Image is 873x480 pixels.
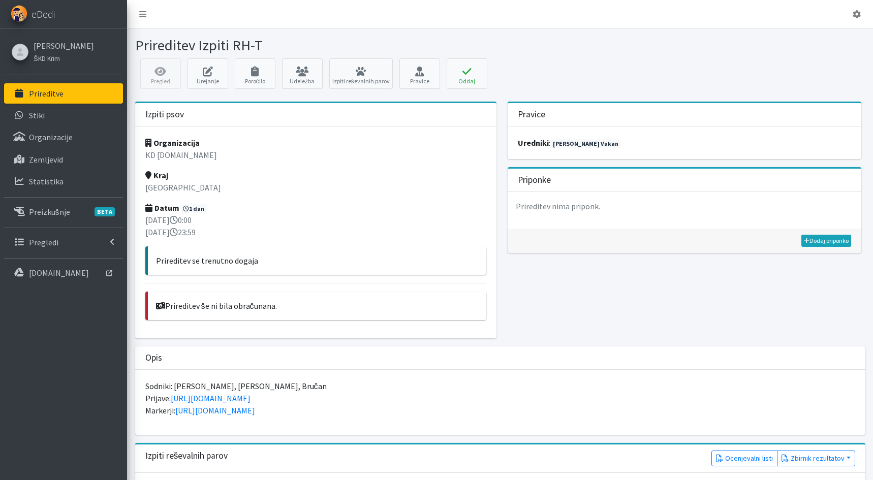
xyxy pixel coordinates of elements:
p: Prireditev nima priponk. [508,192,861,220]
span: eDedi [32,7,55,22]
p: Organizacije [29,132,73,142]
h3: Izpiti reševalnih parov [145,451,228,461]
p: [GEOGRAPHIC_DATA] [145,181,486,194]
a: ŠKD Krim [34,52,94,64]
img: eDedi [11,5,27,22]
span: BETA [95,207,115,216]
p: Prireditve [29,88,64,99]
p: Preizkušnje [29,207,70,217]
a: Stiki [4,105,123,125]
a: Poročilo [235,58,275,89]
p: KD [DOMAIN_NAME] [145,149,486,161]
p: Stiki [29,110,45,120]
p: Statistika [29,176,64,186]
p: Pregledi [29,237,58,247]
strong: Kraj [145,170,168,180]
h1: Prireditev Izpiti RH-T [135,37,496,54]
button: Oddaj [447,58,487,89]
a: Zemljevid [4,149,123,170]
span: 1 dan [181,204,207,213]
h3: Priponke [518,175,551,185]
strong: Organizacija [145,138,200,148]
a: Prireditve [4,83,123,104]
button: Zbirnik rezultatov [777,451,855,466]
a: [PERSON_NAME] [34,40,94,52]
strong: uredniki [518,138,549,148]
h3: Pravice [518,109,545,120]
p: [DATE] 0:00 [DATE] 23:59 [145,214,486,238]
a: [DOMAIN_NAME] [4,263,123,283]
a: [URL][DOMAIN_NAME] [175,405,255,415]
a: Izpiti reševalnih parov [329,58,393,89]
a: Ocenjevalni listi [711,451,777,466]
a: Organizacije [4,127,123,147]
p: Zemljevid [29,154,63,165]
strong: Datum [145,203,179,213]
a: Pravice [399,58,440,89]
a: Pregledi [4,232,123,252]
div: : [508,126,861,159]
p: Prireditev se trenutno dogaja [156,254,478,267]
a: Dodaj priponko [801,235,851,247]
a: Udeležba [282,58,323,89]
a: [PERSON_NAME] Vukan [550,139,621,148]
h3: Izpiti psov [145,109,184,120]
a: [URL][DOMAIN_NAME] [171,393,251,403]
a: Statistika [4,171,123,191]
p: Prireditev še ni bila obračunana. [156,300,478,312]
h3: Opis [145,353,162,363]
p: Sodniki: [PERSON_NAME], [PERSON_NAME], Bručan Prijave: Markerji: [145,380,855,417]
small: ŠKD Krim [34,54,60,62]
p: [DOMAIN_NAME] [29,268,89,278]
a: Urejanje [188,58,228,89]
a: PreizkušnjeBETA [4,202,123,222]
